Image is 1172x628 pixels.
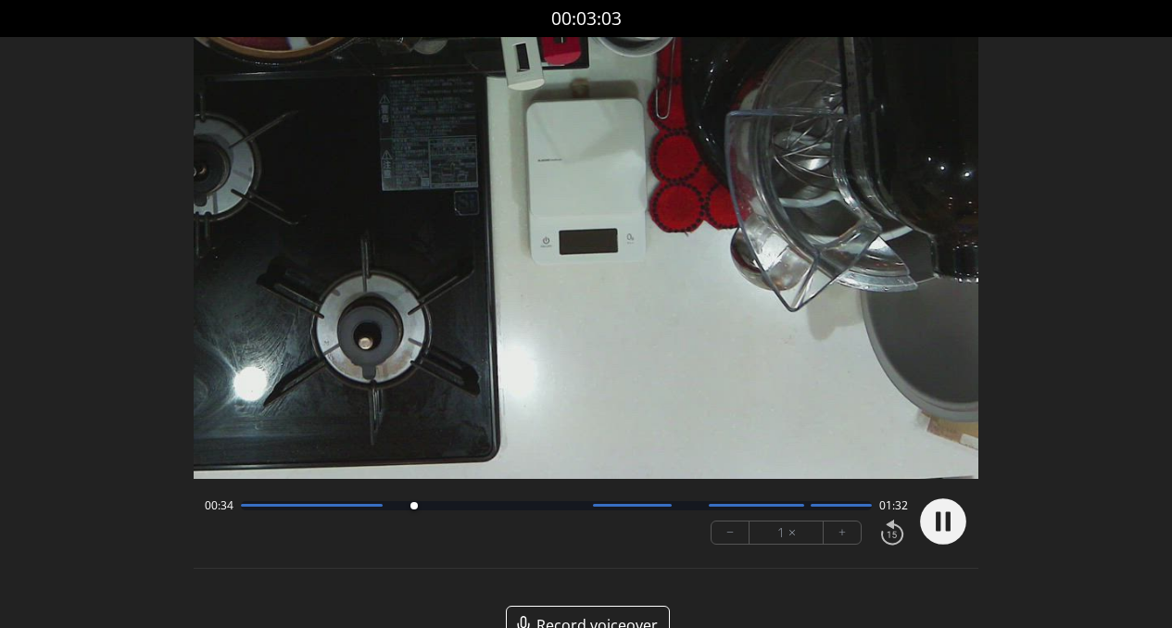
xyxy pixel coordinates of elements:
[824,521,861,544] button: +
[712,521,750,544] button: −
[750,521,824,544] div: 1 ×
[879,498,908,513] span: 01:32
[205,498,233,513] span: 00:34
[551,6,622,32] a: 00:03:03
